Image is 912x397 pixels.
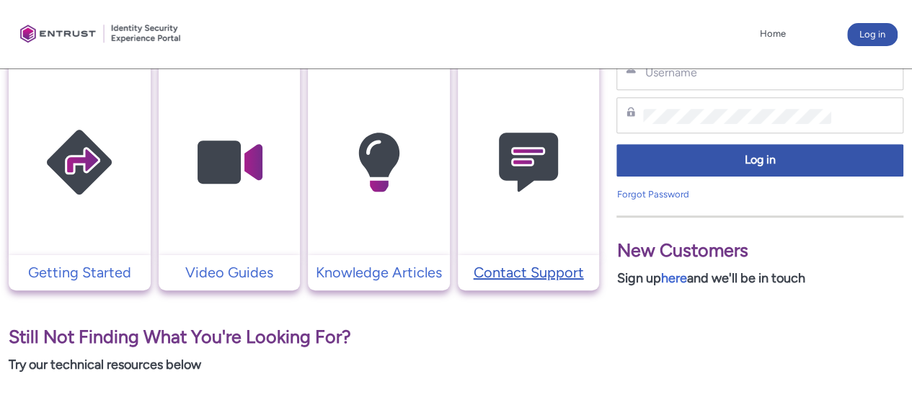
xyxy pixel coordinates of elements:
img: Getting Started [11,85,148,240]
a: Knowledge Articles [308,262,450,283]
p: New Customers [616,237,903,264]
p: Knowledge Articles [315,262,443,283]
button: Log in [616,144,903,177]
p: Try our technical resources below [9,355,599,375]
a: Home [756,23,789,45]
a: Contact Support [458,262,600,283]
p: Sign up and we'll be in touch [616,269,903,288]
p: Still Not Finding What You're Looking For? [9,324,599,351]
img: Knowledge Articles [310,85,447,240]
span: Log in [626,152,894,169]
button: Log in [847,23,898,46]
p: Video Guides [166,262,293,283]
a: here [660,270,686,286]
p: Contact Support [465,262,593,283]
p: Getting Started [16,262,143,283]
a: Forgot Password [616,189,689,200]
a: Video Guides [159,262,301,283]
img: Contact Support [460,85,597,240]
input: Username [643,65,831,80]
a: Getting Started [9,262,151,283]
img: Video Guides [161,85,298,240]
